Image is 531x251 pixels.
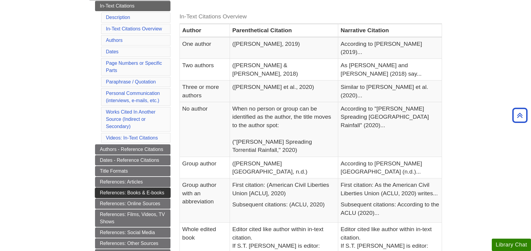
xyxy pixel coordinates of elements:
[106,91,160,103] a: Personal Communication(interviews, e-mails, etc.)
[230,59,338,80] td: ([PERSON_NAME] & [PERSON_NAME], 2018)
[95,199,170,209] a: References: Online Sources
[338,102,442,157] td: According to "[PERSON_NAME] Spreading [GEOGRAPHIC_DATA] Rainfall" (2020)...
[95,1,170,11] a: In-Text Citations
[95,227,170,238] a: References: Social Media
[230,102,338,157] td: When no person or group can be identified as the author, the title moves to the author spot: ("[P...
[341,181,439,197] p: First citation: As the American Civil Liberties Union (ACLU, 2020) writes...
[95,238,170,249] a: References: Other Sources
[106,135,158,140] a: Videos: In-Text Citations
[180,24,230,37] th: Author
[338,157,442,178] td: According to [PERSON_NAME][GEOGRAPHIC_DATA] (n.d.)...
[180,178,230,223] td: Group author with an abbreviation
[106,38,122,43] a: Authors
[180,59,230,80] td: Two authors
[180,10,442,24] caption: In-Text Citations Overview
[338,37,442,59] td: According to [PERSON_NAME] (2019)...
[106,109,155,129] a: Works Cited In Another Source (Indirect or Secondary)
[232,181,335,197] p: First citation: (American Civil Liberties Union [ACLU], 2020)
[230,37,338,59] td: ([PERSON_NAME], 2019)
[106,49,119,54] a: Dates
[230,157,338,178] td: ([PERSON_NAME][GEOGRAPHIC_DATA], n.d.)
[180,80,230,102] td: Three or more authors
[95,144,170,155] a: Authors - Reference Citations
[230,80,338,102] td: ([PERSON_NAME] et al., 2020)
[95,188,170,198] a: References: Books & E-books
[492,239,531,251] button: Library Chat
[106,79,156,84] a: Paraphrase / Quotation
[338,80,442,102] td: Similar to [PERSON_NAME] et al. (2020)...
[341,200,439,217] p: Subsequent citations: According to the ACLU (2020)...
[180,102,230,157] td: No author
[180,37,230,59] td: One author
[95,166,170,176] a: Title Formats
[232,200,335,209] p: Subsequent citations: (ACLU, 2020)
[338,24,442,37] th: Narrative Citation
[341,225,439,250] p: Editor cited like author within in-text citation. If S.T. [PERSON_NAME] is editor:
[106,26,162,31] a: In-Text Citations Overview
[232,225,335,250] p: Editor cited like author within in-text citation. If S.T. [PERSON_NAME] is editor:
[106,61,162,73] a: Page Numbers or Specific Parts
[180,157,230,178] td: Group author
[95,155,170,165] a: Dates - Reference Citations
[95,177,170,187] a: References: Articles
[95,209,170,227] a: References: Films, Videos, TV Shows
[338,59,442,80] td: As [PERSON_NAME] and [PERSON_NAME] (2018) say...
[106,15,130,20] a: Description
[510,111,529,119] a: Back to Top
[230,24,338,37] th: Parenthetical Citation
